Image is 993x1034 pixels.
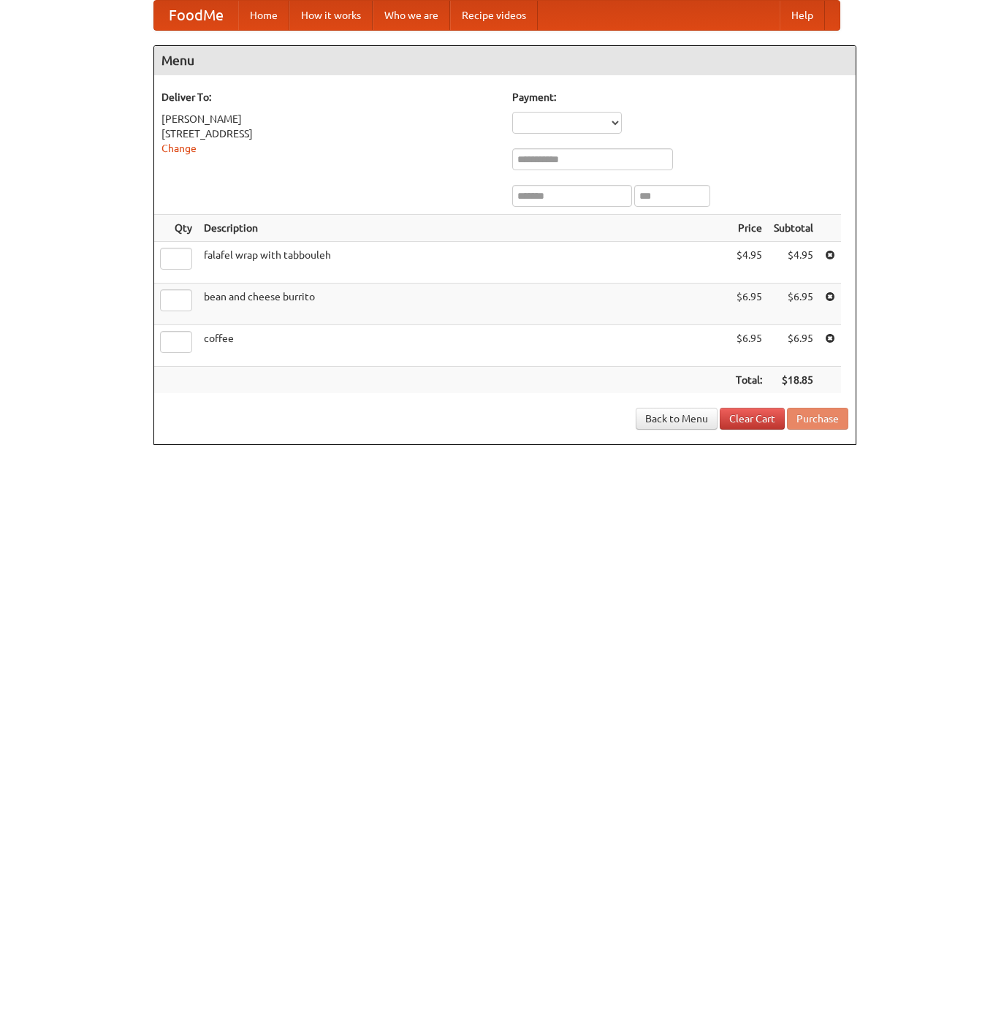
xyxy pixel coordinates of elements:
[373,1,450,30] a: Who we are
[154,215,198,242] th: Qty
[198,325,730,367] td: coffee
[238,1,289,30] a: Home
[730,215,768,242] th: Price
[768,284,819,325] td: $6.95
[730,367,768,394] th: Total:
[198,284,730,325] td: bean and cheese burrito
[289,1,373,30] a: How it works
[154,1,238,30] a: FoodMe
[512,90,848,104] h5: Payment:
[636,408,718,430] a: Back to Menu
[161,90,498,104] h5: Deliver To:
[780,1,825,30] a: Help
[768,325,819,367] td: $6.95
[154,46,856,75] h4: Menu
[198,215,730,242] th: Description
[768,242,819,284] td: $4.95
[161,126,498,141] div: [STREET_ADDRESS]
[198,242,730,284] td: falafel wrap with tabbouleh
[768,367,819,394] th: $18.85
[768,215,819,242] th: Subtotal
[161,142,197,154] a: Change
[730,325,768,367] td: $6.95
[720,408,785,430] a: Clear Cart
[450,1,538,30] a: Recipe videos
[730,242,768,284] td: $4.95
[161,112,498,126] div: [PERSON_NAME]
[730,284,768,325] td: $6.95
[787,408,848,430] button: Purchase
